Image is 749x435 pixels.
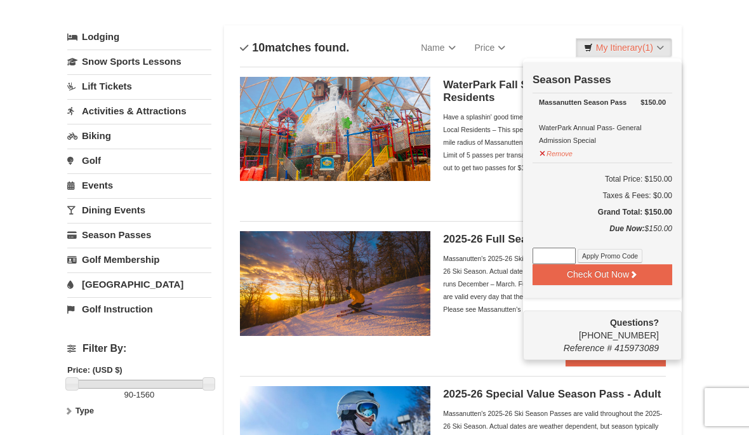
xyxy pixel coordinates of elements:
[67,272,211,296] a: [GEOGRAPHIC_DATA]
[67,99,211,123] a: Activities & Attractions
[609,224,644,233] strong: Due Now:
[240,231,430,335] img: 6619937-208-2295c65e.jpg
[67,149,211,172] a: Golf
[67,198,211,222] a: Dining Events
[610,318,659,328] strong: Questions?
[533,206,672,218] h5: Grand Total: $150.00
[443,388,666,401] h5: 2025-26 Special Value Season Pass - Adult
[539,144,573,160] button: Remove
[533,173,672,185] h6: Total Price: $150.00
[539,96,666,109] div: Massanutten Season Pass
[465,35,515,60] a: Price
[533,264,672,284] button: Check Out Now
[642,43,653,53] span: (1)
[539,96,666,147] div: WaterPark Annual Pass- General Admission Special
[67,365,123,375] strong: Price: (USD $)
[640,96,666,109] strong: $150.00
[67,74,211,98] a: Lift Tickets
[614,343,659,353] span: 415973089
[443,252,666,316] div: Massanutten's 2025-26 Ski Season Passes are valid throughout the 2025-26 Ski Season. Actual dates...
[240,41,349,54] h4: matches found.
[564,343,612,353] span: Reference #
[240,77,430,181] img: 6619937-212-8c750e5f.jpg
[67,248,211,271] a: Golf Membership
[67,297,211,321] a: Golf Instruction
[67,389,211,401] label: -
[533,316,659,340] span: [PHONE_NUMBER]
[578,249,642,263] button: Apply Promo Code
[576,38,672,57] a: My Itinerary(1)
[124,390,133,399] span: 90
[533,222,672,248] div: $150.00
[67,223,211,246] a: Season Passes
[67,124,211,147] a: Biking
[136,390,154,399] span: 1560
[533,189,672,202] div: Taxes & Fees: $0.00
[76,406,94,415] strong: Type
[67,343,211,354] h4: Filter By:
[443,79,666,104] h5: WaterPark Fall Season Pass- Local Residents
[443,110,666,174] div: Have a splashin' good time all fall at Massanutten WaterPark! Exclusive for Local Residents – Thi...
[67,173,211,197] a: Events
[67,25,211,48] a: Lodging
[443,233,666,246] h5: 2025-26 Full Season Individual Ski Pass
[533,74,611,86] strong: Season Passes
[252,41,265,54] span: 10
[411,35,465,60] a: Name
[67,50,211,73] a: Snow Sports Lessons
